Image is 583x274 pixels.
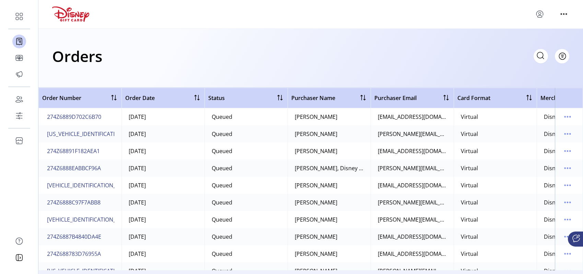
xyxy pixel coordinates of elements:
[295,250,337,258] div: [PERSON_NAME]
[295,113,337,121] div: [PERSON_NAME]
[46,248,102,259] button: 274Z688783D76955A
[562,248,573,259] button: menu
[47,181,140,189] span: [VEHICLE_IDENTIFICATION_NUMBER]
[461,113,478,121] div: Virtual
[47,250,101,258] span: 274Z688783D76955A
[378,250,447,258] div: [EMAIL_ADDRESS][DOMAIN_NAME]
[544,181,561,189] div: Disney
[47,113,101,121] span: 274Z6889D702C6B70
[295,130,337,138] div: [PERSON_NAME]
[378,164,447,172] div: [PERSON_NAME][EMAIL_ADDRESS][PERSON_NAME][DOMAIN_NAME]
[212,113,232,121] div: Queued
[461,164,478,172] div: Virtual
[212,250,232,258] div: Queued
[562,231,573,242] button: menu
[295,164,364,172] div: [PERSON_NAME], Disney EarMarked Rewards,[PERSON_NAME]
[42,94,81,102] span: Order Number
[121,160,205,177] td: [DATE]
[46,214,142,225] button: [VEHICLE_IDENTIFICATION_NUMBER]
[212,198,232,207] div: Queued
[544,250,561,258] div: Disney
[208,94,225,102] span: Status
[121,125,205,142] td: [DATE]
[544,233,561,241] div: Disney
[461,198,478,207] div: Virtual
[212,215,232,224] div: Queued
[555,49,569,63] button: Filter Button
[544,147,561,155] div: Disney
[212,233,232,241] div: Queued
[461,250,478,258] div: Virtual
[461,147,478,155] div: Virtual
[295,198,337,207] div: [PERSON_NAME]
[461,215,478,224] div: Virtual
[121,177,205,194] td: [DATE]
[47,233,101,241] span: 274Z6887B4840DA4E
[540,94,566,102] span: Merchant
[295,233,337,241] div: [PERSON_NAME]
[544,198,561,207] div: Disney
[378,233,447,241] div: [EMAIL_ADDRESS][DOMAIN_NAME]
[46,111,103,122] button: 274Z6889D702C6B70
[46,146,101,157] button: 274Z68891F182AEA1
[562,214,573,225] button: menu
[544,113,561,121] div: Disney
[46,163,102,174] button: 274Z6888EABBCF96A
[562,111,573,122] button: menu
[295,181,337,189] div: [PERSON_NAME]
[461,130,478,138] div: Virtual
[461,181,478,189] div: Virtual
[562,128,573,139] button: menu
[457,94,490,102] span: Card Format
[52,7,89,22] img: logo
[47,130,150,138] span: [US_VEHICLE_IDENTIFICATION_NUMBER]
[562,180,573,191] button: menu
[562,163,573,174] button: menu
[121,194,205,211] td: [DATE]
[125,94,155,102] span: Order Date
[47,164,101,172] span: 274Z6888EABBCF96A
[46,231,103,242] button: 274Z6887B4840DA4E
[378,215,447,224] div: [PERSON_NAME][EMAIL_ADDRESS][PERSON_NAME][DOMAIN_NAME]
[121,142,205,160] td: [DATE]
[562,197,573,208] button: menu
[544,215,561,224] div: Disney
[378,113,447,121] div: [EMAIL_ADDRESS][DOMAIN_NAME]
[534,9,545,20] button: menu
[47,147,100,155] span: 274Z68891F182AEA1
[46,128,151,139] button: [US_VEHICLE_IDENTIFICATION_NUMBER]
[378,198,447,207] div: [PERSON_NAME][EMAIL_ADDRESS][DOMAIN_NAME]
[544,130,561,138] div: Disney
[46,197,102,208] button: 274Z6888C97F7ABB8
[544,164,561,172] div: Disney
[378,130,447,138] div: [PERSON_NAME][EMAIL_ADDRESS][DOMAIN_NAME]
[212,147,232,155] div: Queued
[212,181,232,189] div: Queued
[562,146,573,157] button: menu
[121,228,205,245] td: [DATE]
[212,130,232,138] div: Queued
[212,164,232,172] div: Queued
[461,233,478,241] div: Virtual
[378,181,447,189] div: [EMAIL_ADDRESS][DOMAIN_NAME]
[295,147,337,155] div: [PERSON_NAME]
[378,147,447,155] div: [EMAIL_ADDRESS][DOMAIN_NAME]
[52,44,102,68] h1: Orders
[46,180,142,191] button: [VEHICLE_IDENTIFICATION_NUMBER]
[374,94,417,102] span: Purchaser Email
[121,108,205,125] td: [DATE]
[558,9,569,20] button: menu
[295,215,337,224] div: [PERSON_NAME]
[47,198,101,207] span: 274Z6888C97F7ABB8
[121,211,205,228] td: [DATE]
[47,215,140,224] span: [VEHICLE_IDENTIFICATION_NUMBER]
[291,94,335,102] span: Purchaser Name
[121,245,205,262] td: [DATE]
